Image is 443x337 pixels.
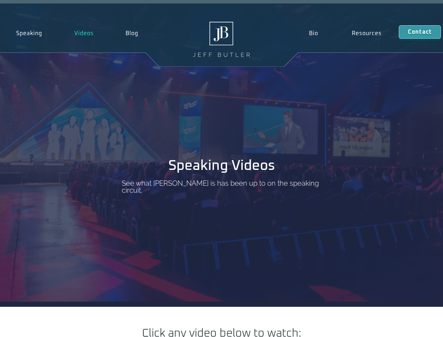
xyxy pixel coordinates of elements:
a: Resources [335,25,399,41]
span: Contact [408,29,432,35]
a: Contact [399,25,441,39]
nav: Menu [292,25,398,41]
p: See what [PERSON_NAME] is has been up to on the speaking circuit. [122,180,322,194]
a: Bio [292,25,335,41]
a: Videos [58,25,110,41]
a: Blog [109,25,154,41]
h1: Speaking Videos [168,159,275,173]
